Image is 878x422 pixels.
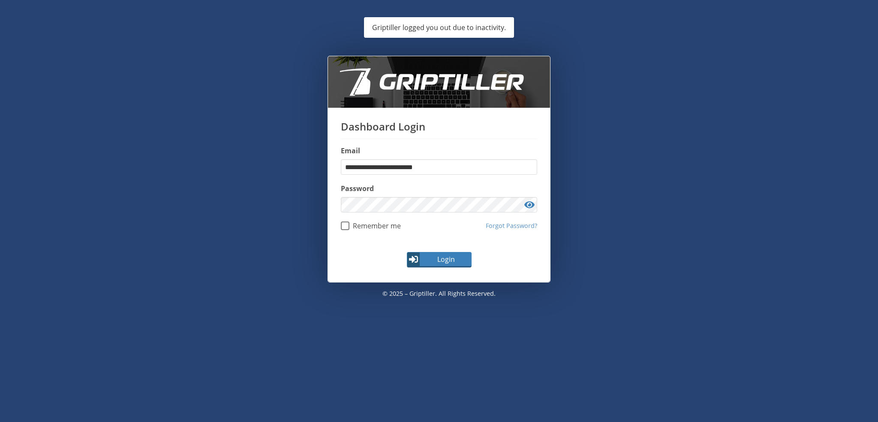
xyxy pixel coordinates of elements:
span: Remember me [349,222,401,230]
span: Login [421,254,471,264]
label: Password [341,183,537,194]
h1: Dashboard Login [341,121,537,139]
button: Login [407,252,472,267]
label: Email [341,146,537,156]
div: Griptiller logged you out due to inactivity. [365,19,513,36]
p: © 2025 – Griptiller. All rights reserved. [328,282,550,305]
a: Forgot Password? [486,221,537,231]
